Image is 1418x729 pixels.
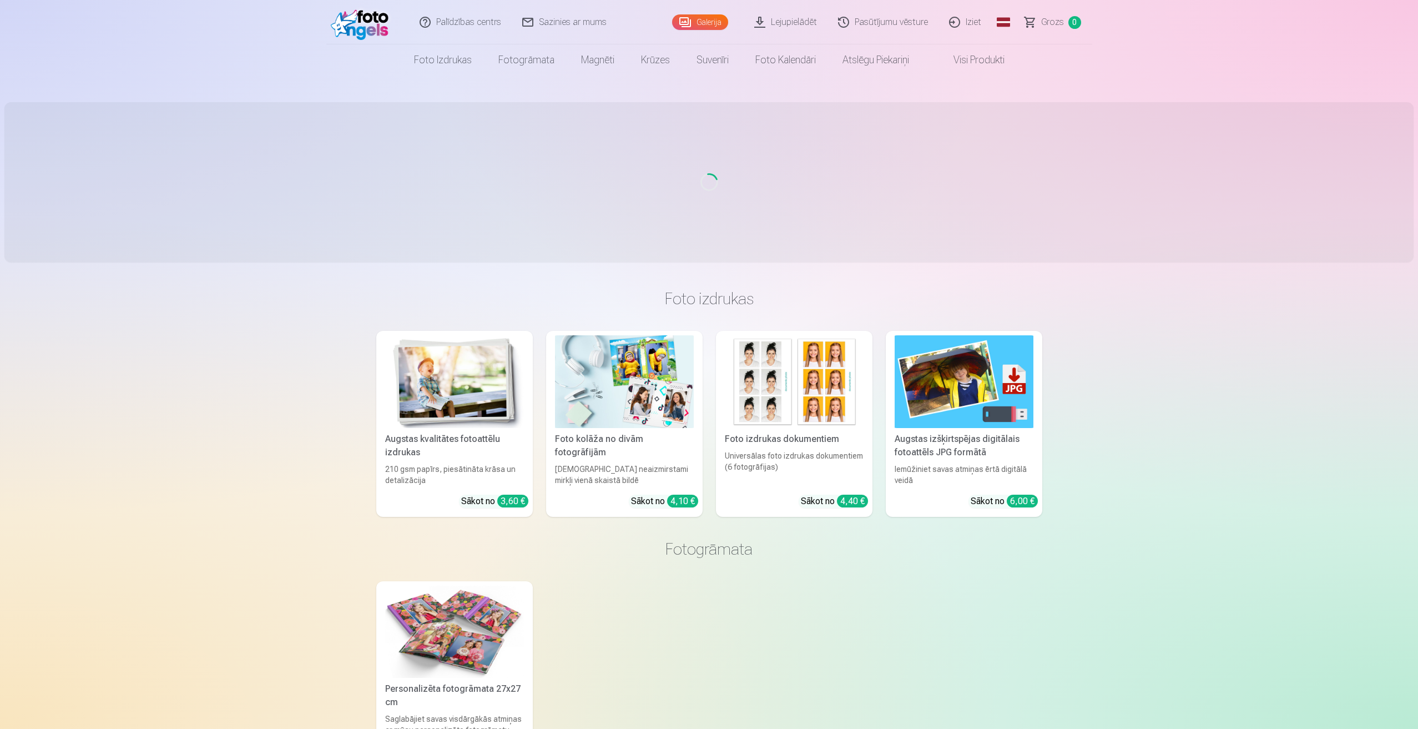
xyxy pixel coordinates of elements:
[385,289,1033,309] h3: Foto izdrukas
[672,14,728,30] a: Galerija
[628,44,683,76] a: Krūzes
[895,335,1033,428] img: Augstas izšķirtspējas digitālais fotoattēls JPG formātā
[829,44,922,76] a: Atslēgu piekariņi
[555,335,694,428] img: Foto kolāža no divām fotogrāfijām
[1007,495,1038,507] div: 6,00 €
[376,331,533,517] a: Augstas kvalitātes fotoattēlu izdrukasAugstas kvalitātes fotoattēlu izdrukas210 gsm papīrs, piesā...
[331,4,395,40] img: /fa1
[381,433,528,459] div: Augstas kvalitātes fotoattēlu izdrukas
[1068,16,1081,29] span: 0
[1041,16,1064,29] span: Grozs
[922,44,1018,76] a: Visi produkti
[568,44,628,76] a: Magnēti
[551,464,698,486] div: [DEMOGRAPHIC_DATA] neaizmirstami mirkļi vienā skaistā bildē
[485,44,568,76] a: Fotogrāmata
[631,495,698,508] div: Sākot no
[742,44,829,76] a: Foto kalendāri
[401,44,485,76] a: Foto izdrukas
[546,331,703,517] a: Foto kolāža no divām fotogrāfijāmFoto kolāža no divām fotogrāfijām[DEMOGRAPHIC_DATA] neaizmirstam...
[720,433,868,446] div: Foto izdrukas dokumentiem
[725,335,864,428] img: Foto izdrukas dokumentiem
[497,495,528,507] div: 3,60 €
[385,335,524,428] img: Augstas kvalitātes fotoattēlu izdrukas
[890,433,1038,459] div: Augstas izšķirtspējas digitālais fotoattēls JPG formātā
[381,464,528,486] div: 210 gsm papīrs, piesātināta krāsa un detalizācija
[385,539,1033,559] h3: Fotogrāmata
[720,450,868,486] div: Universālas foto izdrukas dokumentiem (6 fotogrāfijas)
[683,44,742,76] a: Suvenīri
[461,495,528,508] div: Sākot no
[886,331,1042,517] a: Augstas izšķirtspējas digitālais fotoattēls JPG formātāAugstas izšķirtspējas digitālais fotoattēl...
[837,495,868,507] div: 4,40 €
[385,586,524,678] img: Personalizēta fotogrāmata 27x27 cm
[551,433,698,459] div: Foto kolāža no divām fotogrāfijām
[801,495,868,508] div: Sākot no
[971,495,1038,508] div: Sākot no
[381,682,528,709] div: Personalizēta fotogrāmata 27x27 cm
[667,495,698,507] div: 4,10 €
[890,464,1038,486] div: Iemūžiniet savas atmiņas ērtā digitālā veidā
[716,331,872,517] a: Foto izdrukas dokumentiemFoto izdrukas dokumentiemUniversālas foto izdrukas dokumentiem (6 fotogr...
